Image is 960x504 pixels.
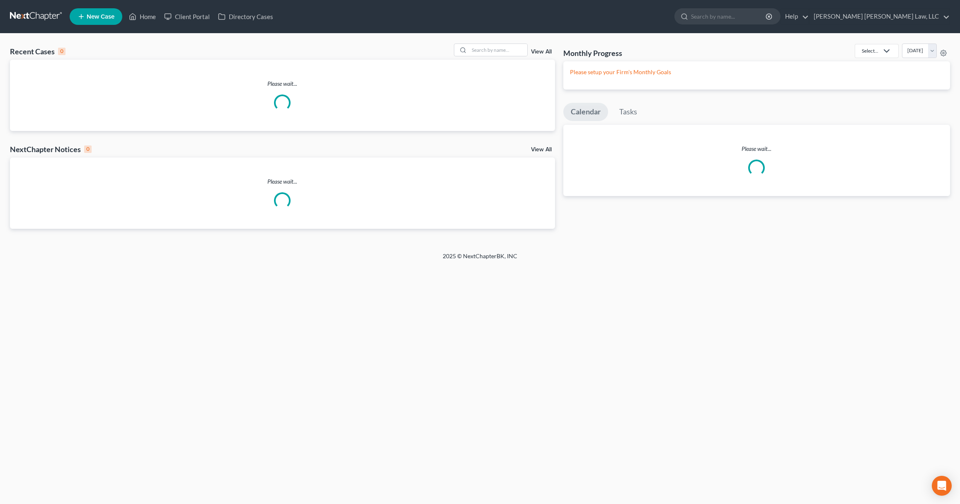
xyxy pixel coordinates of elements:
[10,46,65,56] div: Recent Cases
[244,252,716,267] div: 2025 © NextChapterBK, INC
[862,47,878,54] div: Select...
[10,177,555,186] p: Please wait...
[531,147,552,153] a: View All
[563,103,608,121] a: Calendar
[84,145,92,153] div: 0
[10,144,92,154] div: NextChapter Notices
[932,476,952,496] div: Open Intercom Messenger
[612,103,645,121] a: Tasks
[691,9,767,24] input: Search by name...
[58,48,65,55] div: 0
[810,9,950,24] a: [PERSON_NAME] [PERSON_NAME] Law, LLC
[87,14,114,20] span: New Case
[469,44,527,56] input: Search by name...
[781,9,809,24] a: Help
[214,9,277,24] a: Directory Cases
[563,145,950,153] p: Please wait...
[160,9,214,24] a: Client Portal
[10,80,555,88] p: Please wait...
[531,49,552,55] a: View All
[570,68,943,76] p: Please setup your Firm's Monthly Goals
[125,9,160,24] a: Home
[563,48,622,58] h3: Monthly Progress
